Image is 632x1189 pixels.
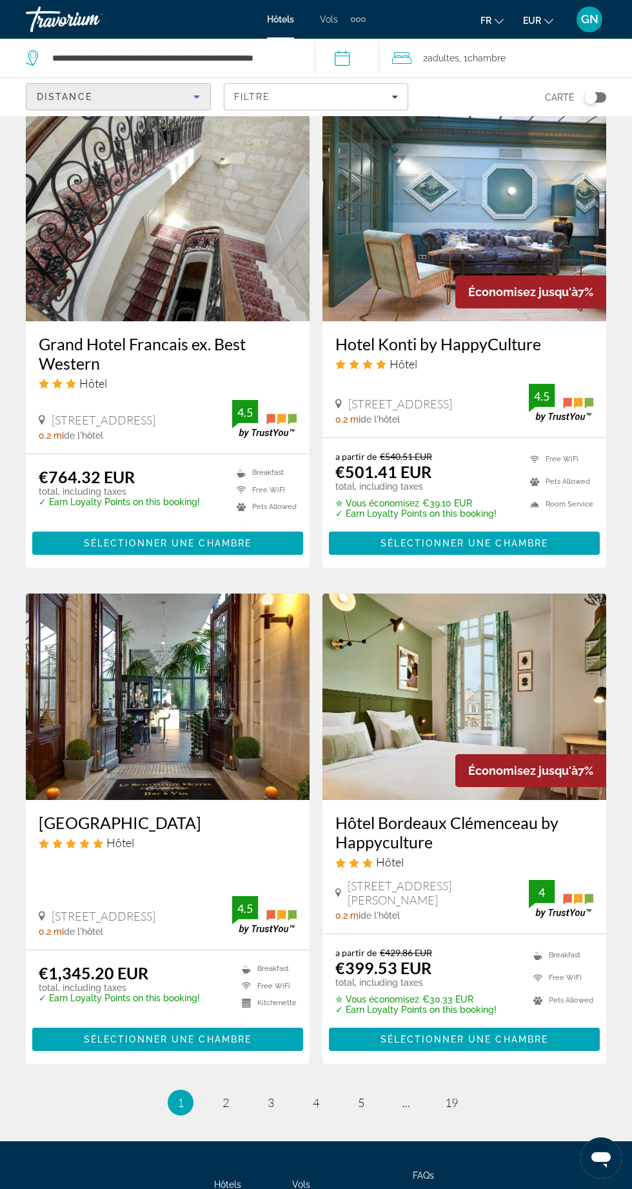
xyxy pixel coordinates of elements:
[51,48,295,68] input: Search hotel destination
[39,334,297,373] a: Grand Hotel Francais ex. Best Western
[230,485,297,495] li: Free WiFi
[523,15,541,26] span: EUR
[222,1095,229,1110] span: 2
[39,926,64,937] span: 0.2 mi
[423,49,459,67] span: 2
[335,813,593,852] h3: Hôtel Bordeaux Clémenceau by Happyculture
[79,376,107,390] span: Hôtel
[39,813,297,832] a: [GEOGRAPHIC_DATA]
[232,896,297,934] img: TrustYou guest rating badge
[267,14,294,25] a: Hôtels
[527,970,593,986] li: Free WiFi
[480,15,491,26] span: fr
[529,388,555,404] div: 4.5
[523,11,553,30] button: Change currency
[64,926,103,937] span: de l'hôtel
[320,14,338,25] a: Vols
[39,497,200,507] p: ✓ Earn Loyalty Points on this booking!
[402,1095,410,1110] span: ...
[390,357,417,371] span: Hôtel
[26,3,155,36] a: Travorium
[322,594,606,800] a: Hôtel Bordeaux Clémenceau by Happyculture
[329,532,600,555] button: Sélectionner une chambre
[322,115,606,321] a: Hotel Konti by HappyCulture
[335,855,593,869] div: 3 star Hotel
[524,496,593,512] li: Room Service
[234,92,271,102] span: Filtre
[573,6,606,33] button: User Menu
[581,13,598,26] span: GN
[468,764,578,777] span: Économisez jusqu'à
[380,1034,548,1044] span: Sélectionner une chambre
[32,1031,303,1045] a: Sélectionner une chambre
[329,1028,600,1051] button: Sélectionner une chambre
[64,430,103,441] span: de l'hôtel
[84,1034,252,1044] span: Sélectionner une chambre
[524,474,593,490] li: Pets Allowed
[480,11,504,30] button: Change language
[380,451,432,462] del: €540.51 EUR
[84,538,252,548] span: Sélectionner une chambre
[360,414,400,425] span: de l'hôtel
[545,88,575,106] span: Carte
[575,92,606,103] button: Toggle map
[468,53,506,63] span: Chambre
[37,92,92,102] span: Distance
[335,334,593,354] a: Hotel Konti by HappyCulture
[235,963,297,974] li: Breakfast
[224,83,409,110] button: Filters
[527,992,593,1008] li: Pets Allowed
[232,400,297,438] img: TrustYou guest rating badge
[455,754,606,787] div: 7%
[524,451,593,467] li: Free WiFi
[335,1004,497,1015] p: ✓ Earn Loyalty Points on this booking!
[329,535,600,549] a: Sélectionner une chambre
[232,405,258,420] div: 4.5
[527,947,593,963] li: Breakfast
[268,1095,274,1110] span: 3
[52,413,155,427] span: [STREET_ADDRESS]
[230,467,297,478] li: Breakfast
[335,958,431,977] ins: €399.53 EUR
[445,1095,458,1110] span: 19
[32,532,303,555] button: Sélectionner une chambre
[177,1095,184,1110] span: 1
[529,384,593,422] img: TrustYou guest rating badge
[52,909,155,923] span: [STREET_ADDRESS]
[235,998,297,1009] li: Kitchenette
[335,994,497,1004] p: €30.33 EUR
[39,376,297,390] div: 3 star Hotel
[39,835,297,850] div: 5 star Hotel
[428,53,459,63] span: Adultes
[32,1028,303,1051] button: Sélectionner une chambre
[315,39,379,77] button: Select check in and out date
[335,357,593,371] div: 4 star Hotel
[230,502,297,513] li: Pets Allowed
[580,1137,622,1179] iframe: Bouton de lancement de la fenêtre de messagerie
[335,994,419,1004] span: ✮ Vous économisez
[39,430,64,441] span: 0.2 mi
[529,880,593,918] img: TrustYou guest rating badge
[313,1095,319,1110] span: 4
[335,977,497,988] p: total, including taxes
[335,498,419,508] span: ✮ Vous économisez
[335,462,431,481] ins: €501.41 EUR
[39,486,200,497] p: total, including taxes
[335,947,377,958] span: a partir de
[360,910,400,921] span: de l'hôtel
[106,835,134,850] span: Hôtel
[335,481,497,492] p: total, including taxes
[26,594,310,800] img: Le Boutique Hotel & Spa
[235,981,297,992] li: Free WiFi
[329,1031,600,1045] a: Sélectionner une chambre
[459,49,506,67] span: , 1
[26,115,310,321] img: Grand Hotel Francais ex. Best Western
[335,414,360,425] span: 0.2 mi
[39,983,200,993] p: total, including taxes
